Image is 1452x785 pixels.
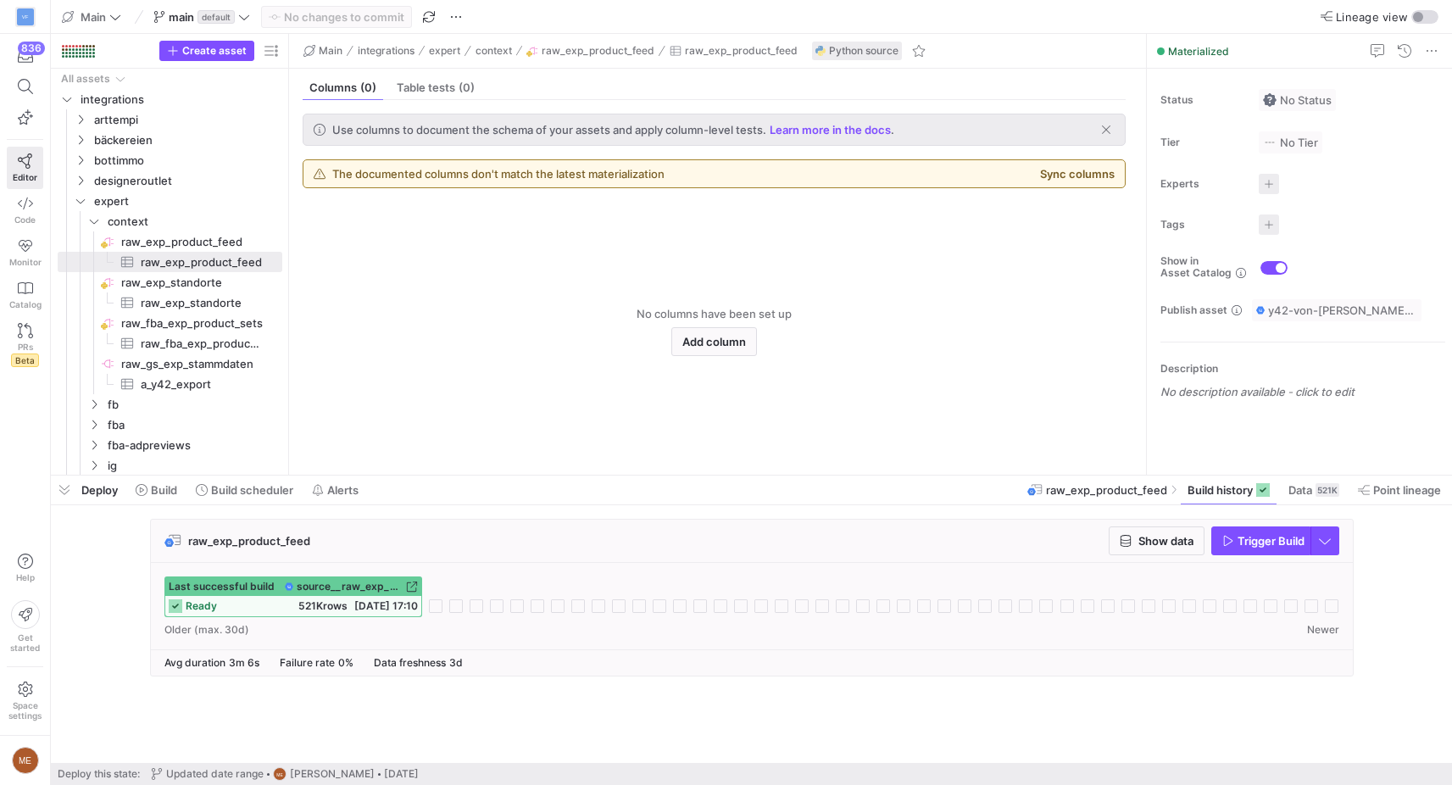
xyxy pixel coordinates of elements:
[58,415,282,435] div: Press SPACE to select this row.
[149,6,254,28] button: maindefault
[58,374,282,394] a: a_y42_export​​​​​​​​​
[815,46,826,56] img: undefined
[94,171,280,191] span: designeroutlet
[94,110,280,130] span: arttempi
[58,130,282,150] div: Press SPACE to select this row.
[164,656,225,669] span: Avg duration
[1263,136,1318,149] span: No Tier
[121,232,280,252] span: raw_exp_product_feed​​​​​​​​
[229,656,259,669] span: 3m 6s
[290,768,375,780] span: [PERSON_NAME]
[7,3,43,31] a: VF
[285,581,418,593] a: source__raw_exp_product_feed__raw_exp_product_feed
[1211,526,1310,555] button: Trigger Build
[7,674,43,728] a: Spacesettings
[1263,93,1277,107] img: No status
[81,10,106,24] span: Main
[186,600,217,612] span: ready
[476,45,512,57] span: context
[338,656,353,669] span: 0%
[522,41,659,61] button: raw_exp_product_feed
[299,41,347,61] button: Main
[429,45,460,57] span: expert
[7,593,43,660] button: Getstarted
[12,747,39,774] div: ME
[151,483,177,497] span: Build
[319,45,342,57] span: Main
[1263,93,1332,107] span: No Status
[108,456,280,476] span: ig
[327,483,359,497] span: Alerts
[7,743,43,778] button: ME
[7,189,43,231] a: Code
[1188,483,1253,497] span: Build history
[7,41,43,71] button: 836
[94,151,280,170] span: bottimmo
[1160,178,1245,190] span: Experts
[332,123,766,136] span: Use columns to document the schema of your assets and apply column-level tests.
[1160,363,1445,375] p: Description
[58,374,282,394] div: Press SPACE to select this row.
[81,90,280,109] span: integrations
[58,231,282,252] div: Press SPACE to select this row.
[332,123,904,136] div: .
[637,307,792,320] span: No columns have been set up
[169,10,194,24] span: main
[197,10,235,24] span: default
[309,82,376,93] span: Columns
[304,476,366,504] button: Alerts
[354,599,418,612] span: [DATE] 17:10
[58,231,282,252] a: raw_exp_product_feed​​​​​​​​
[128,476,185,504] button: Build
[1259,89,1336,111] button: No statusNo Status
[141,334,263,354] span: raw_fba_exp_product_sets​​​​​​​​​
[7,231,43,274] a: Monitor
[397,82,475,93] span: Table tests
[1350,476,1449,504] button: Point lineage
[182,45,247,57] span: Create asset
[81,483,118,497] span: Deploy
[58,150,282,170] div: Press SPACE to select this row.
[425,41,465,61] button: expert
[58,313,282,333] div: Press SPACE to select this row.
[58,252,282,272] div: Press SPACE to select this row.
[665,41,802,61] button: raw_exp_product_feed
[58,191,282,211] div: Press SPACE to select this row.
[1160,94,1245,106] span: Status
[58,354,282,374] div: Press SPACE to select this row.
[1336,10,1408,24] span: Lineage view
[108,212,280,231] span: context
[1160,385,1445,398] p: No description available - click to edit
[360,82,376,93] span: (0)
[7,274,43,316] a: Catalog
[58,109,282,130] div: Press SPACE to select this row.
[1263,136,1277,149] img: No tier
[58,768,140,780] span: Deploy this state:
[353,41,419,61] button: integrations
[1316,483,1339,497] div: 521K
[1160,219,1245,231] span: Tags
[58,435,282,455] div: Press SPACE to select this row.
[17,8,34,25] div: VF
[11,354,39,367] span: Beta
[58,252,282,272] a: raw_exp_product_feed​​​​​​​​​
[1307,624,1339,636] span: Newer
[121,273,280,292] span: raw_exp_standorte​​​​​​​​
[1040,167,1115,181] button: Sync columns
[1160,136,1245,148] span: Tier
[384,768,419,780] span: [DATE]
[1046,483,1167,497] span: raw_exp_product_feed
[1259,131,1322,153] button: No tierNo Tier
[358,45,414,57] span: integrations
[297,581,403,593] span: source__raw_exp_product_feed__raw_exp_product_feed
[166,768,264,780] span: Updated date range
[18,42,45,55] div: 836
[7,316,43,374] a: PRsBeta
[58,170,282,191] div: Press SPACE to select this row.
[58,333,282,354] div: Press SPACE to select this row.
[58,69,282,89] div: Press SPACE to select this row.
[58,354,282,374] a: raw_gs_exp_stammdaten​​​​​​​​
[471,41,516,61] button: context
[164,624,249,636] span: Older (max. 30d)
[8,700,42,721] span: Space settings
